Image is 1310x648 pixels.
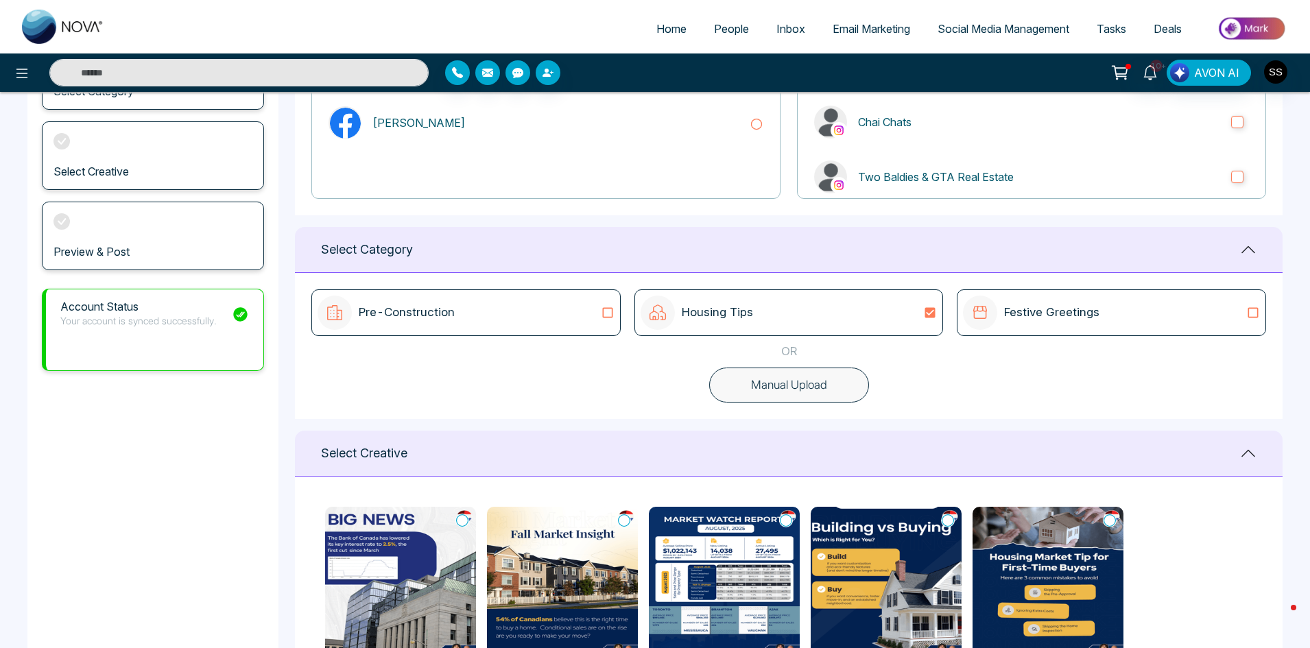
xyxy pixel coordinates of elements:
img: instagram [832,178,846,192]
span: Email Marketing [833,22,910,36]
img: Market-place.gif [1202,13,1302,44]
h1: Select Category [321,242,413,257]
p: Two Baldies & GTA Real Estate [858,169,1220,185]
img: icon [641,296,675,330]
input: instagramChai ChatsChai Chats [1231,116,1243,128]
p: Your account is synced successfully. [60,313,217,328]
p: [PERSON_NAME] [372,115,739,131]
span: People [714,22,749,36]
p: Housing Tips [682,304,753,322]
a: Deals [1140,16,1195,42]
button: AVON AI [1167,60,1251,86]
span: Deals [1154,22,1182,36]
a: People [700,16,763,42]
iframe: Intercom live chat [1263,601,1296,634]
img: instagram [832,123,846,137]
img: User Avatar [1264,60,1287,84]
img: Lead Flow [1170,63,1189,82]
span: Inbox [776,22,805,36]
h1: Select Creative [321,446,407,461]
a: Home [643,16,700,42]
span: 10+ [1150,60,1163,72]
img: Chai Chats [815,107,846,138]
span: Home [656,22,687,36]
p: Chai Chats [858,114,1220,130]
img: Two Baldies & GTA Real Estate [815,162,846,193]
span: AVON AI [1194,64,1239,81]
a: Tasks [1083,16,1140,42]
span: Social Media Management [938,22,1069,36]
span: Tasks [1097,22,1126,36]
p: Festive Greetings [1004,304,1099,322]
img: icon [318,296,352,330]
h1: Account Status [60,300,217,313]
p: Pre-Construction [359,304,455,322]
img: icon [963,296,997,330]
p: OR [781,343,797,361]
input: instagramTwo Baldies & GTA Real EstateTwo Baldies & GTA Real Estate [1231,171,1243,183]
h3: Select Creative [53,165,129,178]
a: 10+ [1134,60,1167,84]
a: Inbox [763,16,819,42]
a: Social Media Management [924,16,1083,42]
button: Manual Upload [709,368,869,403]
img: Nova CRM Logo [22,10,104,44]
a: Email Marketing [819,16,924,42]
h3: Preview & Post [53,245,130,259]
